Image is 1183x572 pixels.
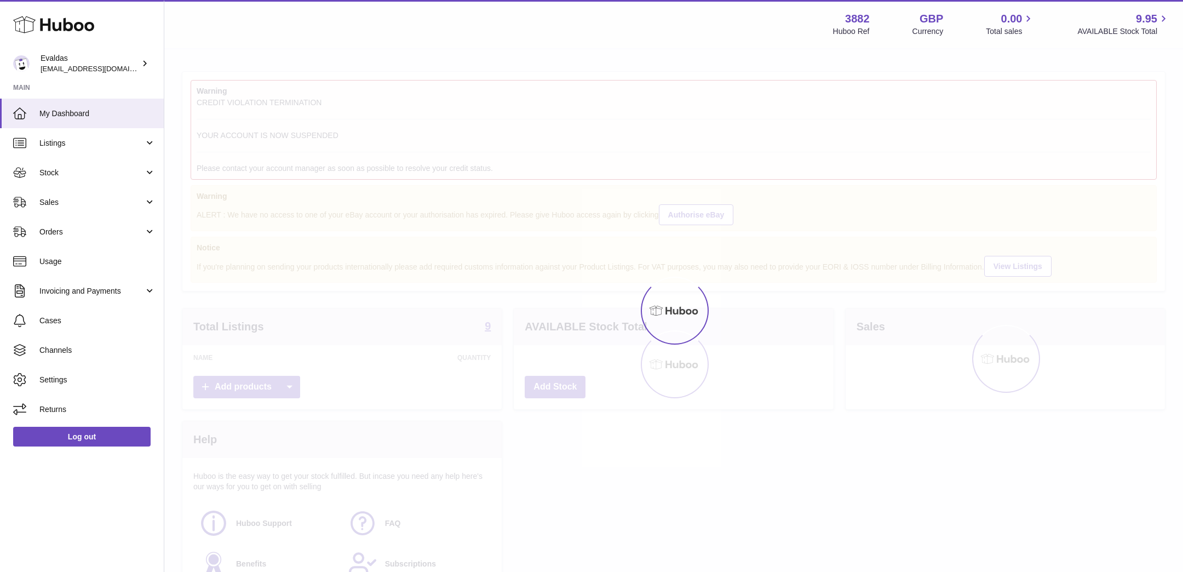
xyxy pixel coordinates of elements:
[39,286,144,296] span: Invoicing and Payments
[39,227,144,237] span: Orders
[39,108,156,119] span: My Dashboard
[1136,12,1157,26] span: 9.95
[986,26,1035,37] span: Total sales
[1001,12,1023,26] span: 0.00
[39,197,144,208] span: Sales
[39,168,144,178] span: Stock
[1077,26,1170,37] span: AVAILABLE Stock Total
[920,12,943,26] strong: GBP
[39,404,156,415] span: Returns
[1077,12,1170,37] a: 9.95 AVAILABLE Stock Total
[39,345,156,356] span: Channels
[912,26,944,37] div: Currency
[833,26,870,37] div: Huboo Ref
[39,138,144,148] span: Listings
[13,427,151,447] a: Log out
[41,64,161,73] span: [EMAIL_ADDRESS][DOMAIN_NAME]
[39,316,156,326] span: Cases
[39,256,156,267] span: Usage
[13,55,30,72] img: evldazz@gmail.com
[41,53,139,74] div: Evaldas
[845,12,870,26] strong: 3882
[39,375,156,385] span: Settings
[986,12,1035,37] a: 0.00 Total sales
